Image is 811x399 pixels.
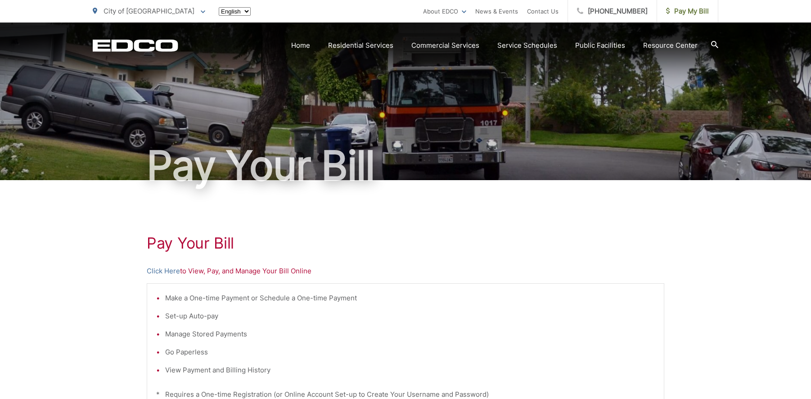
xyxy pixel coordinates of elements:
[104,7,194,15] span: City of [GEOGRAPHIC_DATA]
[423,6,466,17] a: About EDCO
[527,6,559,17] a: Contact Us
[291,40,310,51] a: Home
[93,39,178,52] a: EDCD logo. Return to the homepage.
[165,293,655,304] li: Make a One-time Payment or Schedule a One-time Payment
[575,40,625,51] a: Public Facilities
[411,40,479,51] a: Commercial Services
[475,6,518,17] a: News & Events
[165,347,655,358] li: Go Paperless
[497,40,557,51] a: Service Schedules
[93,143,718,188] h1: Pay Your Bill
[165,329,655,340] li: Manage Stored Payments
[147,266,664,277] p: to View, Pay, and Manage Your Bill Online
[666,6,709,17] span: Pay My Bill
[147,234,664,252] h1: Pay Your Bill
[147,266,180,277] a: Click Here
[219,7,251,16] select: Select a language
[328,40,393,51] a: Residential Services
[165,311,655,322] li: Set-up Auto-pay
[165,365,655,376] li: View Payment and Billing History
[643,40,698,51] a: Resource Center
